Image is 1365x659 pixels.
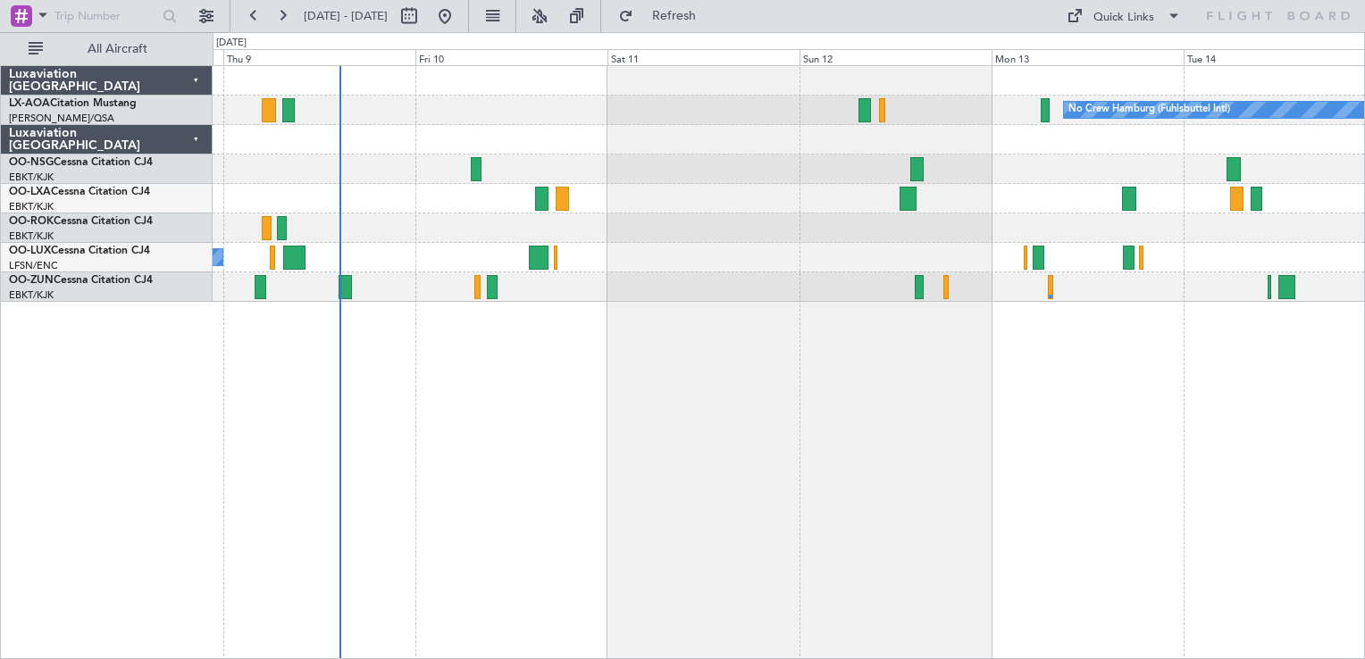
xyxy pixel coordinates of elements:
button: Quick Links [1058,2,1190,30]
span: [DATE] - [DATE] [304,8,388,24]
span: OO-ROK [9,216,54,227]
a: OO-ZUNCessna Citation CJ4 [9,275,153,286]
a: OO-NSGCessna Citation CJ4 [9,157,153,168]
a: LFSN/ENC [9,259,58,272]
div: Sun 12 [800,49,992,65]
a: OO-ROKCessna Citation CJ4 [9,216,153,227]
a: EBKT/KJK [9,171,54,184]
span: Refresh [637,10,712,22]
div: Quick Links [1093,9,1154,27]
div: Fri 10 [415,49,607,65]
button: Refresh [610,2,717,30]
div: [DATE] [216,36,247,51]
a: LX-AOACitation Mustang [9,98,137,109]
span: OO-ZUN [9,275,54,286]
div: No Crew Hamburg (Fuhlsbuttel Intl) [1068,96,1230,123]
span: All Aircraft [46,43,188,55]
input: Trip Number [54,3,157,29]
a: [PERSON_NAME]/QSA [9,112,114,125]
div: Mon 13 [992,49,1184,65]
a: OO-LUXCessna Citation CJ4 [9,246,150,256]
button: All Aircraft [20,35,194,63]
span: OO-LXA [9,187,51,197]
a: EBKT/KJK [9,229,54,243]
a: EBKT/KJK [9,200,54,213]
div: Sat 11 [607,49,800,65]
a: EBKT/KJK [9,288,54,302]
div: Thu 9 [223,49,415,65]
span: LX-AOA [9,98,50,109]
span: OO-LUX [9,246,51,256]
span: OO-NSG [9,157,54,168]
a: OO-LXACessna Citation CJ4 [9,187,150,197]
